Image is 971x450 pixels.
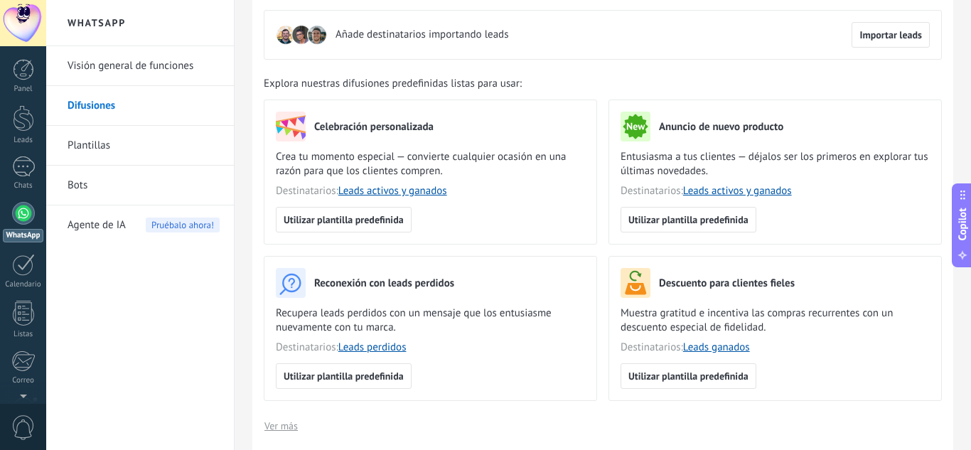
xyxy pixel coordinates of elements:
[628,215,749,225] span: Utilizar plantilla predefinida
[683,184,792,198] a: Leads activos y ganados
[276,363,412,389] button: Utilizar plantilla predefinida
[659,277,795,290] h3: Descuento para clientes fieles
[59,82,70,94] img: tab_domain_overview_orange.svg
[68,46,220,86] a: Visión general de funciones
[46,205,234,245] li: Agente de IA
[40,23,70,34] div: v 4.0.25
[46,46,234,86] li: Visión general de funciones
[167,84,226,93] div: Palabras clave
[68,205,220,245] a: Agente de IAPruébalo ahora!
[284,371,404,381] span: Utilizar plantilla predefinida
[621,150,930,178] span: Entusiasma a tus clientes — déjalos ser los primeros en explorar tus últimas novedades.
[621,306,930,335] span: Muestra gratitud e incentiva las compras recurrentes con un descuento especial de fidelidad.
[68,205,126,245] span: Agente de IA
[23,23,34,34] img: logo_orange.svg
[276,306,585,335] span: Recupera leads perdidos con un mensaje que los entusiasme nuevamente con tu marca.
[151,82,163,94] img: tab_keywords_by_traffic_grey.svg
[338,184,447,198] a: Leads activos y ganados
[621,363,756,389] button: Utilizar plantilla predefinida
[3,376,44,385] div: Correo
[955,208,970,240] span: Copilot
[46,126,234,166] li: Plantillas
[146,218,220,232] span: Pruébalo ahora!
[307,25,327,45] img: leadIcon
[46,166,234,205] li: Bots
[3,181,44,191] div: Chats
[75,84,109,93] div: Dominio
[628,371,749,381] span: Utilizar plantilla predefinida
[284,215,404,225] span: Utilizar plantilla predefinida
[338,341,407,354] a: Leads perdidos
[621,341,930,355] span: Destinatarios:
[23,37,34,48] img: website_grey.svg
[3,229,43,242] div: WhatsApp
[621,207,756,232] button: Utilizar plantilla predefinida
[314,277,454,290] h3: Reconexión con leads perdidos
[264,415,299,436] button: Ver más
[276,25,296,45] img: leadIcon
[264,421,298,431] span: Ver más
[37,37,159,48] div: Dominio: [DOMAIN_NAME]
[68,126,220,166] a: Plantillas
[264,77,522,91] span: Explora nuestras difusiones predefinidas listas para usar:
[336,28,508,42] span: Añade destinatarios importando leads
[683,341,750,354] a: Leads ganados
[3,280,44,289] div: Calendario
[68,166,220,205] a: Bots
[291,25,311,45] img: leadIcon
[3,330,44,339] div: Listas
[621,184,930,198] span: Destinatarios:
[276,341,585,355] span: Destinatarios:
[46,86,234,126] li: Difusiones
[276,207,412,232] button: Utilizar plantilla predefinida
[68,86,220,126] a: Difusiones
[859,30,922,40] span: Importar leads
[314,120,434,134] h3: Celebración personalizada
[276,150,585,178] span: Crea tu momento especial — convierte cualquier ocasión en una razón para que los clientes compren.
[3,85,44,94] div: Panel
[852,22,930,48] button: Importar leads
[276,184,585,198] span: Destinatarios:
[659,120,783,134] h3: Anuncio de nuevo producto
[3,136,44,145] div: Leads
